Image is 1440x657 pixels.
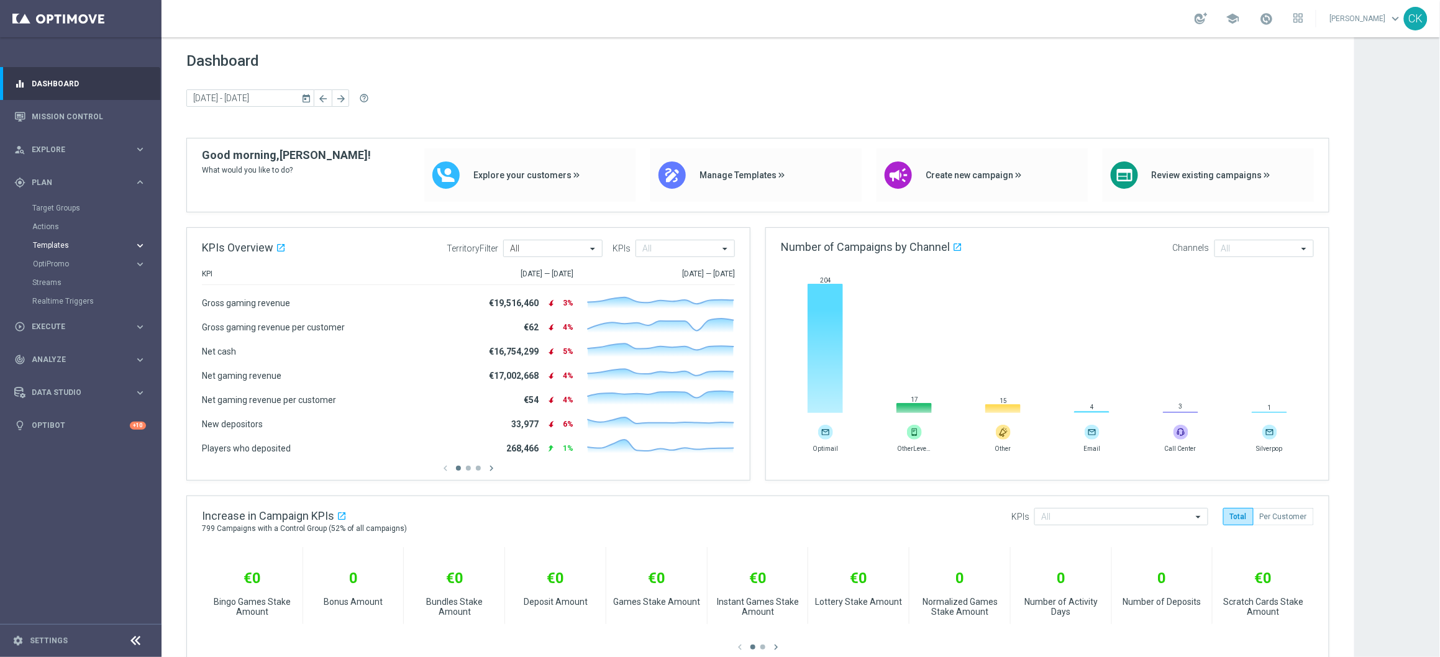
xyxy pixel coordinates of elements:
[32,409,130,442] a: Optibot
[33,242,122,249] span: Templates
[32,100,146,133] a: Mission Control
[32,67,146,100] a: Dashboard
[1329,9,1404,28] a: [PERSON_NAME]keyboard_arrow_down
[32,236,160,255] div: Templates
[134,354,146,366] i: keyboard_arrow_right
[14,322,147,332] button: play_circle_outline Execute keyboard_arrow_right
[32,323,134,330] span: Execute
[32,356,134,363] span: Analyze
[14,177,25,188] i: gps_fixed
[12,635,24,646] i: settings
[14,354,134,365] div: Analyze
[14,79,147,89] button: equalizer Dashboard
[14,178,147,188] button: gps_fixed Plan keyboard_arrow_right
[32,259,147,269] button: OptiPromo keyboard_arrow_right
[14,321,25,332] i: play_circle_outline
[32,296,129,306] a: Realtime Triggers
[14,144,25,155] i: person_search
[14,144,134,155] div: Explore
[134,240,146,251] i: keyboard_arrow_right
[33,260,122,268] span: OptiPromo
[134,321,146,333] i: keyboard_arrow_right
[32,222,129,232] a: Actions
[14,177,134,188] div: Plan
[32,199,160,217] div: Target Groups
[32,179,134,186] span: Plan
[30,637,68,645] a: Settings
[134,258,146,270] i: keyboard_arrow_right
[14,354,25,365] i: track_changes
[130,422,146,430] div: +10
[134,387,146,399] i: keyboard_arrow_right
[32,255,160,273] div: OptiPromo
[14,420,25,431] i: lightbulb
[32,278,129,288] a: Streams
[14,145,147,155] button: person_search Explore keyboard_arrow_right
[33,242,134,249] div: Templates
[1404,7,1428,30] div: CK
[32,292,160,310] div: Realtime Triggers
[32,273,160,292] div: Streams
[14,387,134,398] div: Data Studio
[32,217,160,236] div: Actions
[1226,12,1240,25] span: school
[32,389,134,396] span: Data Studio
[14,112,147,122] button: Mission Control
[14,321,134,332] div: Execute
[33,260,134,268] div: OptiPromo
[14,409,146,442] div: Optibot
[14,67,146,100] div: Dashboard
[14,100,146,133] div: Mission Control
[1389,12,1403,25] span: keyboard_arrow_down
[14,387,147,397] button: Data Studio keyboard_arrow_right
[134,143,146,155] i: keyboard_arrow_right
[134,176,146,188] i: keyboard_arrow_right
[32,203,129,213] a: Target Groups
[14,78,25,89] i: equalizer
[14,355,147,365] button: track_changes Analyze keyboard_arrow_right
[32,240,147,250] button: Templates keyboard_arrow_right
[32,146,134,153] span: Explore
[14,420,147,430] button: lightbulb Optibot +10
